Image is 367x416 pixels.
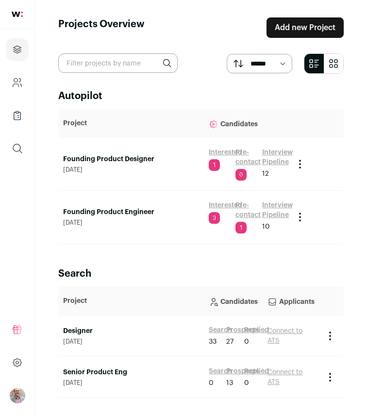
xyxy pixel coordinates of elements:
[244,366,269,376] a: Replied
[58,89,344,103] h2: Autopilot
[209,159,220,171] span: 1
[267,369,302,385] a: Connect to ATS
[324,330,336,342] button: Project Actions
[63,219,199,227] span: [DATE]
[262,148,293,167] a: Interview Pipeline
[209,337,217,347] span: 33
[209,366,232,376] a: Search
[244,378,249,388] span: 0
[58,53,178,73] input: Filter projects by name
[262,169,269,179] span: 12
[209,378,214,388] span: 0
[235,169,247,181] span: 0
[244,325,269,335] a: Replied
[294,158,306,170] button: Project Actions
[6,71,29,94] a: Company and ATS Settings
[10,388,25,403] img: 190284-medium_jpg
[226,325,259,335] a: Prospects
[10,388,25,403] button: Open dropdown
[235,222,247,233] span: 1
[209,325,232,335] a: Search
[209,200,242,210] a: Interested
[63,367,199,377] a: Senior Product Eng
[235,148,261,167] a: Pre-contact
[244,337,249,347] span: 0
[58,17,145,38] h1: Projects Overview
[63,207,199,217] a: Founding Product Engineer
[12,12,23,17] img: wellfound-shorthand-0d5821cbd27db2630d0214b213865d53afaa358527fdda9d0ea32b1df1b89c2c.svg
[63,296,199,306] p: Project
[63,326,199,336] a: Designer
[294,211,306,223] button: Project Actions
[58,267,344,281] h2: Search
[209,114,284,133] p: Candidates
[226,366,259,376] a: Prospects
[324,371,336,383] button: Project Actions
[262,200,293,220] a: Interview Pipeline
[235,200,261,220] a: Pre-contact
[63,338,199,346] span: [DATE]
[267,328,302,344] a: Connect to ATS
[63,379,199,387] span: [DATE]
[6,38,29,61] a: Projects
[226,378,233,388] span: 13
[63,166,199,174] span: [DATE]
[63,154,199,164] a: Founding Product Designer
[262,222,270,232] span: 10
[63,118,199,128] p: Project
[209,212,220,224] span: 3
[267,291,315,311] p: Applicants
[226,337,234,347] span: 27
[209,291,258,311] p: Candidates
[267,17,344,38] a: Add new Project
[6,104,29,127] a: Company Lists
[209,148,242,157] a: Interested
